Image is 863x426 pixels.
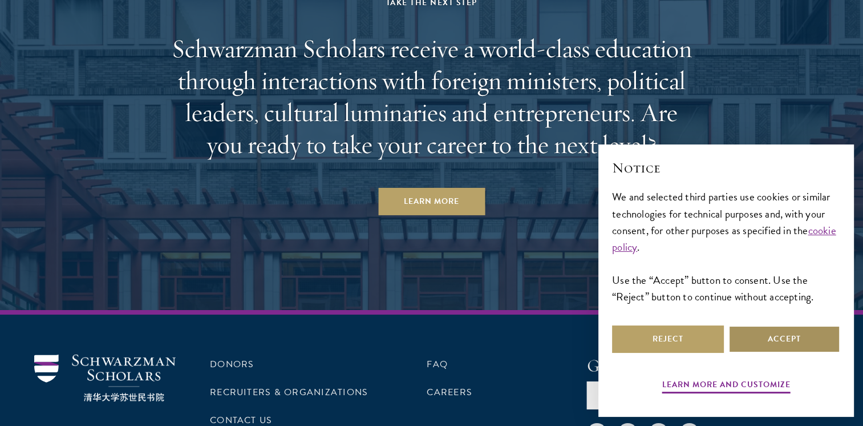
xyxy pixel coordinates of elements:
a: Careers [427,385,472,399]
a: Learn More [378,188,485,215]
button: Accept [728,325,840,353]
h4: Get Program Updates [587,355,829,377]
a: Recruiters & Organizations [210,385,368,399]
a: cookie policy [612,222,836,255]
a: Donors [210,357,254,371]
h2: Notice [612,158,840,178]
a: FAQ [427,357,448,371]
h2: Schwarzman Scholars receive a world-class education through interactions with foreign ministers, ... [167,33,697,160]
div: We and selected third parties use cookies or similar technologies for technical purposes and, wit... [612,188,840,304]
button: Reject [612,325,724,353]
button: Sign Up [587,381,710,409]
img: Schwarzman Scholars [34,355,176,402]
button: Learn more and customize [662,377,791,395]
